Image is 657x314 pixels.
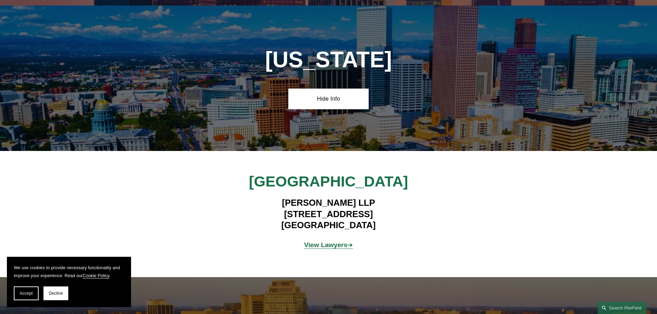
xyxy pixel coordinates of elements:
[43,286,68,300] button: Decline
[83,273,109,278] a: Cookie Policy
[7,257,131,307] section: Cookie banner
[304,241,353,249] a: View Lawyers➔
[249,173,408,190] span: [GEOGRAPHIC_DATA]
[49,291,63,296] span: Decline
[304,241,348,249] strong: View Lawyers
[228,197,429,231] h4: [PERSON_NAME] LLP [STREET_ADDRESS] [GEOGRAPHIC_DATA]
[14,286,39,300] button: Accept
[288,89,369,109] a: Hide Info
[14,264,124,280] p: We use cookies to provide necessary functionality and improve your experience. Read our .
[228,47,429,72] h1: [US_STATE]
[598,302,646,314] a: Search this site
[20,291,33,296] span: Accept
[304,241,353,249] span: ➔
